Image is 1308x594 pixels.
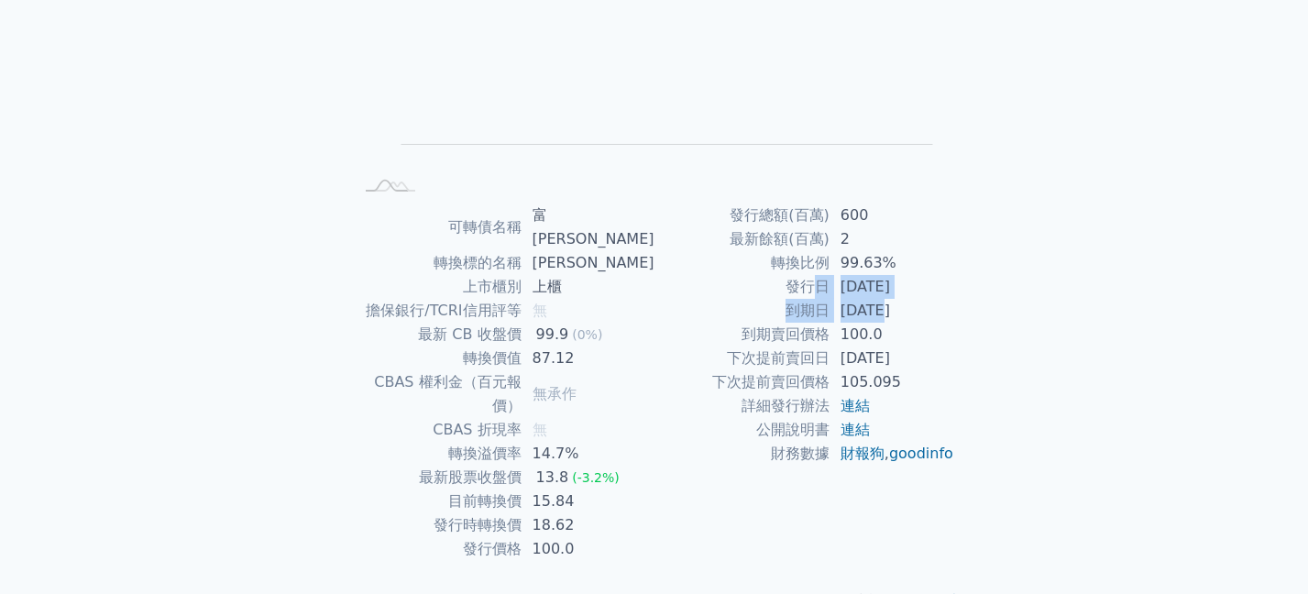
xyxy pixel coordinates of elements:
[533,421,547,438] span: 無
[841,421,870,438] a: 連結
[533,302,547,319] span: 無
[654,346,830,370] td: 下次提前賣回日
[522,275,654,299] td: 上櫃
[354,466,522,489] td: 最新股票收盤價
[830,323,955,346] td: 100.0
[830,227,955,251] td: 2
[522,251,654,275] td: [PERSON_NAME]
[654,370,830,394] td: 下次提前賣回價格
[354,299,522,323] td: 擔保銀行/TCRI信用評等
[533,385,577,402] span: 無承作
[354,513,522,537] td: 發行時轉換價
[830,346,955,370] td: [DATE]
[654,418,830,442] td: 公開說明書
[354,251,522,275] td: 轉換標的名稱
[830,203,955,227] td: 600
[522,513,654,537] td: 18.62
[522,442,654,466] td: 14.7%
[354,489,522,513] td: 目前轉換價
[654,275,830,299] td: 發行日
[522,537,654,561] td: 100.0
[654,299,830,323] td: 到期日
[533,323,573,346] div: 99.9
[354,323,522,346] td: 最新 CB 收盤價
[354,203,522,251] td: 可轉債名稱
[354,275,522,299] td: 上市櫃別
[522,346,654,370] td: 87.12
[830,370,955,394] td: 105.095
[654,203,830,227] td: 發行總額(百萬)
[533,466,573,489] div: 13.8
[354,537,522,561] td: 發行價格
[572,470,620,485] span: (-3.2%)
[354,346,522,370] td: 轉換價值
[354,418,522,442] td: CBAS 折現率
[889,445,953,462] a: goodinfo
[522,489,654,513] td: 15.84
[522,203,654,251] td: 富[PERSON_NAME]
[841,397,870,414] a: 連結
[1216,506,1308,594] iframe: Chat Widget
[830,442,955,466] td: ,
[654,227,830,251] td: 最新餘額(百萬)
[354,442,522,466] td: 轉換溢價率
[830,251,955,275] td: 99.63%
[830,299,955,323] td: [DATE]
[572,327,602,342] span: (0%)
[654,442,830,466] td: 財務數據
[354,370,522,418] td: CBAS 權利金（百元報價）
[830,275,955,299] td: [DATE]
[654,394,830,418] td: 詳細發行辦法
[1216,506,1308,594] div: 聊天小工具
[841,445,885,462] a: 財報狗
[654,323,830,346] td: 到期賣回價格
[654,251,830,275] td: 轉換比例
